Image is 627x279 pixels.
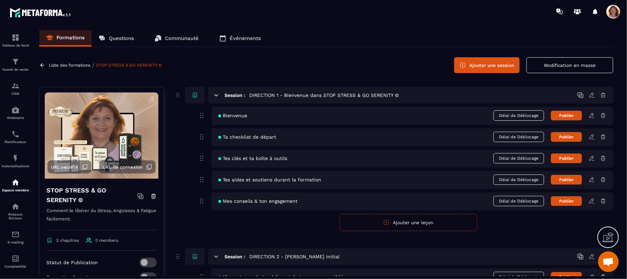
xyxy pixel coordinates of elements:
[11,106,20,114] img: automations
[2,212,29,220] p: Réseaux Sociaux
[493,153,544,163] span: Délai de Déblocage
[11,255,20,263] img: accountant
[46,207,157,230] p: Comment te libérer du Stress, Angoisses & Fatigue facilement.
[92,30,141,47] a: Questions
[11,178,20,187] img: automations
[224,92,245,98] h6: Session :
[39,30,92,47] a: Formations
[2,188,29,192] p: Espace membre
[2,164,29,168] p: Automatisations
[551,175,582,185] button: Publier
[96,63,162,68] a: STOP STRESS & GO SERENITY ©
[2,43,29,47] p: Tableau de bord
[2,240,29,244] p: E-mailing
[2,265,29,268] p: Comptabilité
[11,82,20,90] img: formation
[249,92,399,99] h5: DIRECTION 1 - Bienvenue dans STOP STRESS & GO SERENITY ©
[2,197,29,225] a: social-networksocial-networkRéseaux Sociaux
[218,113,247,118] span: Bienvenue
[2,249,29,273] a: accountantaccountantComptabilité
[493,110,544,121] span: Délai de Déblocage
[46,260,98,265] p: Statut de Publication
[45,92,158,179] img: background
[551,132,582,142] button: Publier
[2,149,29,173] a: automationsautomationsAutomatisations
[95,238,118,243] span: 0 members
[165,35,199,41] p: Communauté
[454,57,520,73] button: Ajouter une session
[2,68,29,71] p: Tunnel de vente
[339,214,477,231] button: Ajouter une leçon
[551,196,582,206] button: Publier
[526,57,613,73] button: Modification en masse
[48,160,91,173] button: URL secrète
[2,125,29,149] a: schedulerschedulerPlanificateur
[218,156,287,161] span: Tes clés et ta boîte à outils
[218,198,297,204] span: Mes conseils & ton engagement
[598,251,619,272] a: Ouvrir le chat
[49,63,90,68] a: Liste des formations
[10,6,72,19] img: logo
[230,35,261,41] p: Événements
[51,165,78,170] span: URL secrète
[218,177,321,182] span: Tes aides et soutiens durant la formation
[2,92,29,96] p: CRM
[224,254,245,259] h6: Session :
[218,134,276,140] span: Ta checklist de départ
[11,230,20,239] img: email
[11,202,20,211] img: social-network
[109,35,134,41] p: Questions
[551,111,582,120] button: Publier
[249,253,339,260] h5: DIRECTION 2 - [PERSON_NAME] Initial
[148,30,206,47] a: Communauté
[11,58,20,66] img: formation
[2,28,29,52] a: formationformationTableau de bord
[2,140,29,144] p: Planificateur
[2,77,29,101] a: formationformationCRM
[493,175,544,185] span: Délai de Déblocage
[56,238,79,243] span: 3 chapitres
[551,153,582,163] button: Publier
[46,186,137,205] h4: STOP STRESS & GO SERENITY ©
[2,225,29,249] a: emailemailE-mailing
[2,173,29,197] a: automationsautomationsEspace membre
[103,165,143,170] span: URL de connexion
[11,130,20,138] img: scheduler
[2,52,29,77] a: formationformationTunnel de vente
[2,101,29,125] a: automationsautomationsWebinaire
[212,30,268,47] a: Événements
[2,116,29,120] p: Webinaire
[99,160,156,173] button: URL de connexion
[493,196,544,206] span: Délai de Déblocage
[11,33,20,42] img: formation
[11,154,20,162] img: automations
[56,34,85,41] p: Formations
[493,132,544,142] span: Délai de Déblocage
[92,62,94,69] span: /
